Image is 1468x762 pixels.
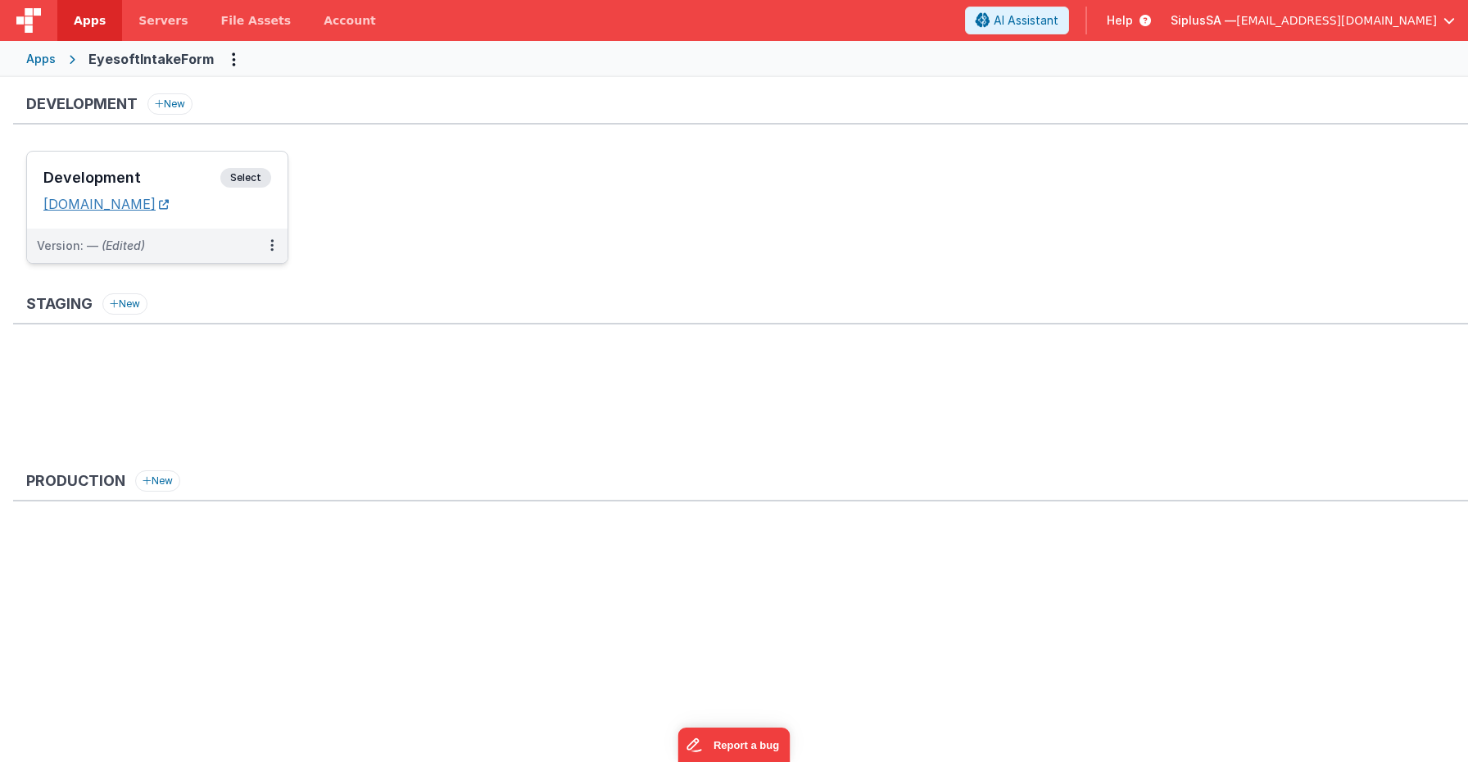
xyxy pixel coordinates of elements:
h3: Development [43,170,220,186]
span: Help [1107,12,1133,29]
span: Apps [74,12,106,29]
button: New [135,470,180,492]
span: AI Assistant [994,12,1058,29]
button: New [102,293,147,315]
h3: Staging [26,296,93,312]
div: EyesoftIntakeForm [88,49,214,69]
span: Servers [138,12,188,29]
button: SiplusSA — [EMAIL_ADDRESS][DOMAIN_NAME] [1171,12,1455,29]
button: AI Assistant [965,7,1069,34]
h3: Development [26,96,138,112]
button: Options [220,46,247,72]
iframe: Marker.io feedback button [678,728,791,762]
span: (Edited) [102,238,145,252]
div: Version: — [37,238,145,254]
div: Apps [26,51,56,67]
span: Select [220,168,271,188]
button: New [147,93,193,115]
a: [DOMAIN_NAME] [43,196,169,212]
span: [EMAIL_ADDRESS][DOMAIN_NAME] [1236,12,1437,29]
span: File Assets [221,12,292,29]
h3: Production [26,473,125,489]
span: SiplusSA — [1171,12,1236,29]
